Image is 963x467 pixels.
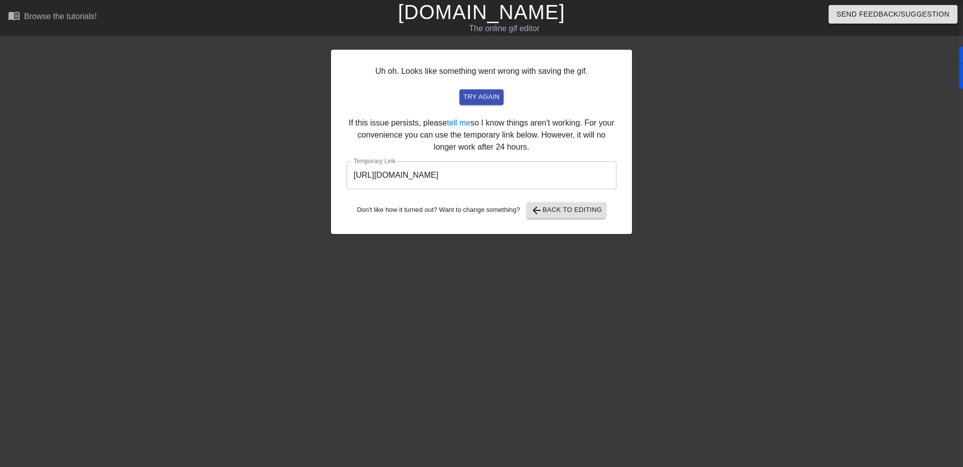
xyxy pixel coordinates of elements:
[24,12,97,21] div: Browse the tutorials!
[8,10,97,25] a: Browse the tutorials!
[531,204,543,216] span: arrow_back
[527,202,606,218] button: Back to Editing
[347,202,616,218] div: Don't like how it turned out? Want to change something?
[531,204,602,216] span: Back to Editing
[837,8,949,21] span: Send Feedback/Suggestion
[331,50,632,234] div: Uh oh. Looks like something went wrong with saving the gif. If this issue persists, please so I k...
[447,119,470,127] a: tell me
[459,89,504,105] button: try again
[347,161,616,189] input: bare
[398,1,565,23] a: [DOMAIN_NAME]
[463,91,500,103] span: try again
[326,23,683,35] div: The online gif editor
[829,5,957,24] button: Send Feedback/Suggestion
[8,10,20,22] span: menu_book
